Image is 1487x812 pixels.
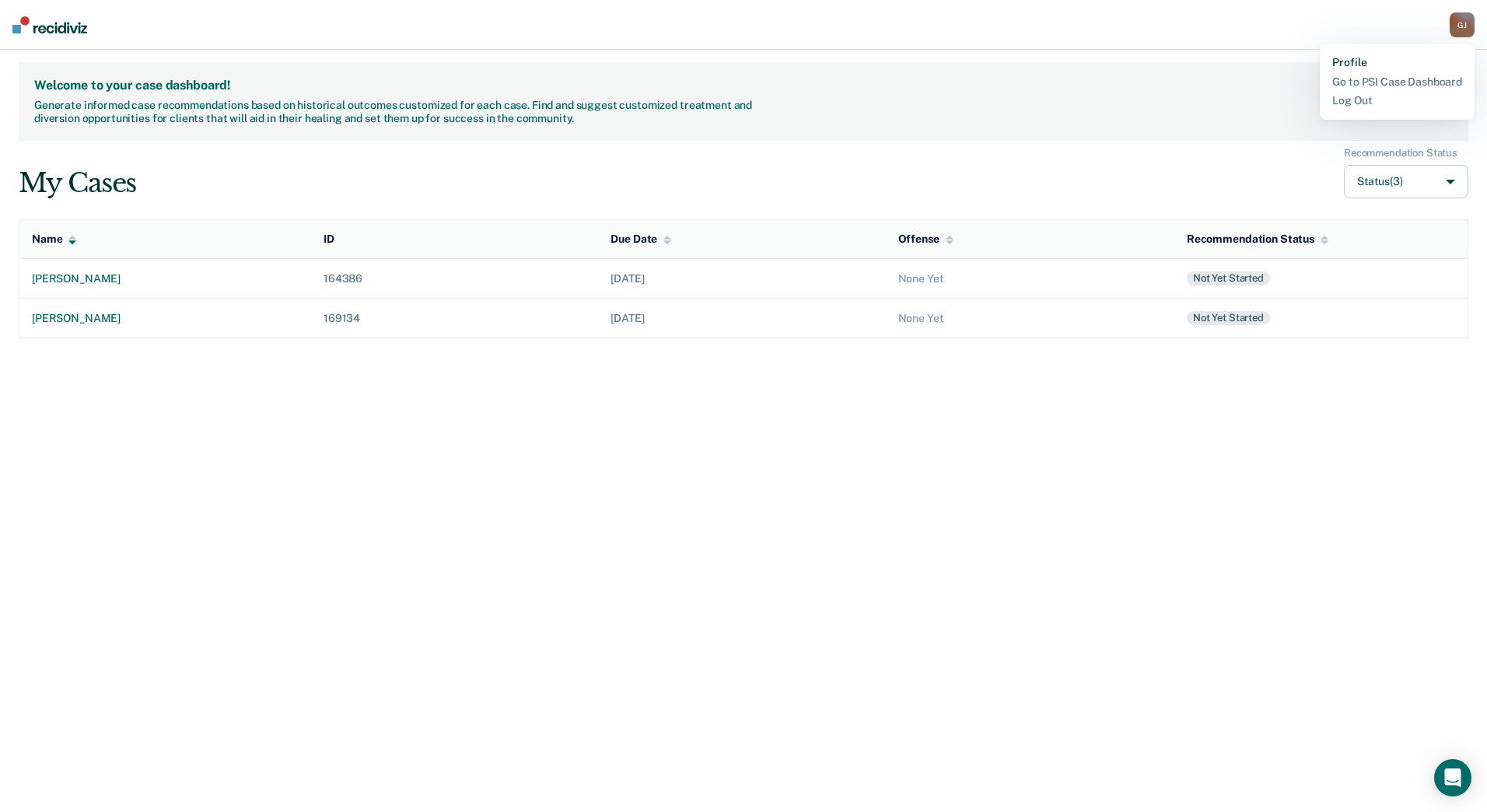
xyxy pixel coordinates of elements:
img: Recidiviz [12,16,87,33]
div: ID [324,233,334,246]
div: Recommendation Status [1187,233,1328,246]
a: Profile [1332,56,1462,69]
div: G J [1450,12,1475,37]
a: Log Out [1332,94,1462,107]
div: Welcome to your case dashboard! [34,78,1434,93]
div: Not yet started [1187,311,1270,325]
td: 164386 [311,258,598,298]
div: Not yet started [1187,271,1270,285]
button: GJ [1450,12,1475,37]
td: [DATE] [598,298,885,338]
div: Offense [898,233,953,246]
a: Go to PSI Case Dashboard [1332,75,1462,89]
div: Generate informed case recommendations based on historical outcomes customized for each case. Fin... [34,99,757,125]
div: Recommendation Status [1344,147,1457,159]
div: [PERSON_NAME] [32,272,299,285]
div: None Yet [898,312,1162,325]
div: Open Intercom Messenger [1434,759,1471,796]
div: Name [32,233,76,246]
div: [PERSON_NAME] [32,312,299,325]
button: Status(3) [1344,165,1468,198]
div: None Yet [898,272,1162,285]
div: My Cases [19,167,136,199]
td: [DATE] [598,258,885,298]
td: 169134 [311,298,598,338]
div: Due Date [611,233,671,246]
